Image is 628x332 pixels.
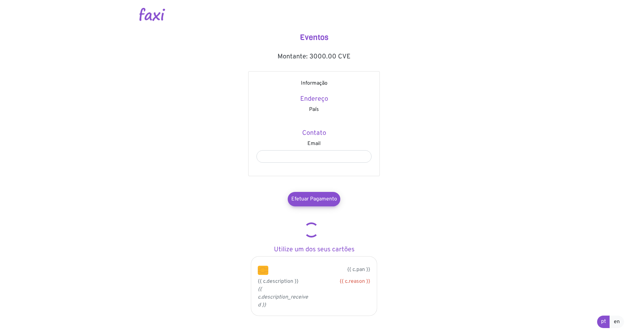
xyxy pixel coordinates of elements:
i: {{ c.description_received }} [258,286,308,308]
label: Email [307,140,321,148]
h5: Utilize um dos seus cartões [248,246,380,254]
a: pt [597,316,610,328]
a: Endereço [256,95,372,106]
a: Efetuar Pagamento [288,192,340,206]
label: País [309,106,319,114]
span: Informação [301,80,327,87]
a: Contato [256,129,372,140]
h5: Montante: 3000.00 CVE [248,53,380,61]
p: {{ c.pan }} [278,266,370,274]
h4: Eventos [248,33,380,42]
h5: Endereço [256,95,372,103]
span: {{ c.description }} [258,278,299,285]
img: chip.png [258,266,268,275]
a: en [610,316,624,328]
div: {{ c.reason }} [319,278,370,285]
h5: Contato [256,129,372,137]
